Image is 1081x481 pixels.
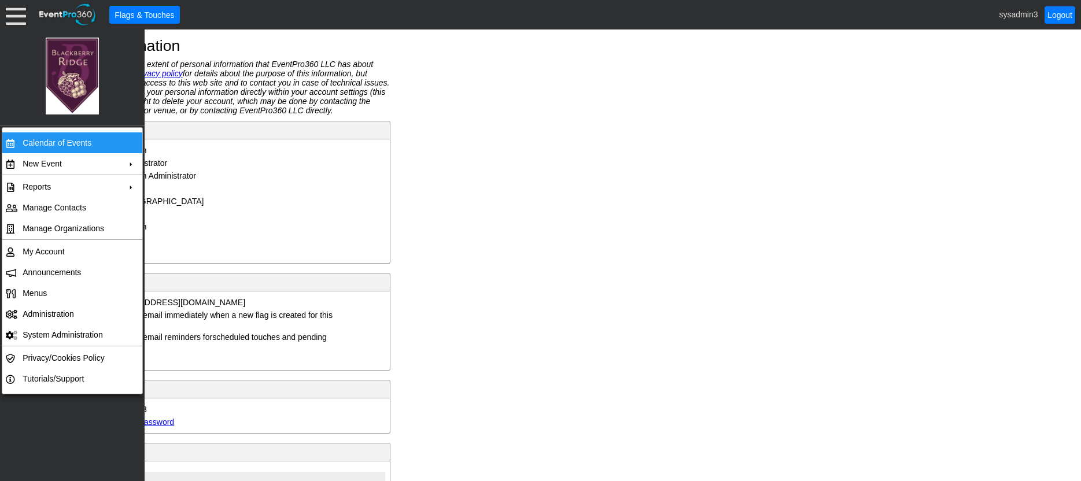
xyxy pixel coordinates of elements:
[43,38,1038,54] h1: Account Information
[2,197,142,218] tr: Manage Contacts
[122,332,327,351] span: scheduled touches and pending flags
[2,241,142,262] tr: My Account
[120,222,336,231] div: System
[18,176,121,197] td: Reports
[18,347,121,368] td: Privacy/Cookies Policy
[43,60,390,115] div: The information below is the extent of personal information that EventPro360 LLC has about you. Y...
[46,124,388,136] div: User Identification
[2,283,142,304] tr: <span>Menus</span>
[2,218,142,239] tr: Manage Organizations
[120,197,204,206] div: [GEOGRAPHIC_DATA]
[18,241,121,262] td: My Account
[112,9,176,21] span: Flags & Touches
[18,218,121,239] td: Manage Organizations
[2,153,142,174] tr: New Event
[2,324,142,345] tr: System Administration
[6,5,26,25] div: Menu: Click or 'Crtl+M' to toggle menu open/close
[122,332,327,351] label: Send email reminders for
[2,368,142,389] tr: Tutorials/Support
[18,304,121,324] td: Administration
[18,153,121,174] td: New Event
[18,132,121,153] td: Calendar of Events
[18,262,121,283] td: Announcements
[23,288,47,298] span: Menus
[18,324,121,345] td: System Administration
[134,69,183,78] a: privacy policy
[2,304,142,324] tr: Administration
[2,176,142,197] tr: Reports
[999,9,1038,18] span: sysadmin3
[2,132,142,153] tr: Calendar of Events
[2,262,142,283] tr: Announcements
[46,29,99,123] img: Logo
[108,298,245,307] div: [EMAIL_ADDRESS][DOMAIN_NAME]
[46,383,388,395] div: User Credentials
[18,368,121,389] td: Tutorials/Support
[38,2,98,28] img: EventPro360
[1045,6,1075,24] a: Logout
[122,310,333,329] label: Send email immediately when a new flag is created for this user
[46,276,388,288] div: Notifications
[2,347,142,368] tr: Privacy/Cookies Policy
[46,446,388,458] div: User Permissions
[18,197,121,218] td: Manage Contacts
[120,171,196,180] div: System Administrator
[106,403,384,416] td: sysadmin3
